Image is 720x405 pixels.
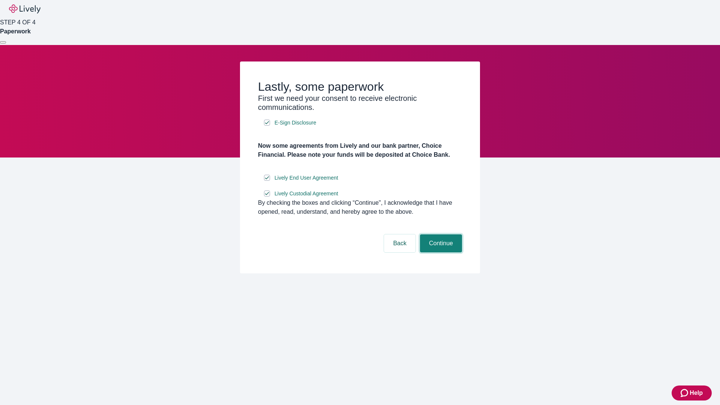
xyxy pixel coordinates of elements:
svg: Zendesk support icon [681,388,690,397]
span: E-Sign Disclosure [274,119,316,127]
button: Continue [420,234,462,252]
a: e-sign disclosure document [273,189,340,198]
img: Lively [9,4,40,13]
div: By checking the boxes and clicking “Continue", I acknowledge that I have opened, read, understand... [258,198,462,216]
h4: Now some agreements from Lively and our bank partner, Choice Financial. Please note your funds wi... [258,141,462,159]
h2: Lastly, some paperwork [258,79,462,94]
button: Zendesk support iconHelp [672,385,712,400]
h3: First we need your consent to receive electronic communications. [258,94,462,112]
a: e-sign disclosure document [273,118,318,127]
span: Help [690,388,703,397]
span: Lively Custodial Agreement [274,190,338,198]
span: Lively End User Agreement [274,174,338,182]
a: e-sign disclosure document [273,173,340,183]
button: Back [384,234,415,252]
